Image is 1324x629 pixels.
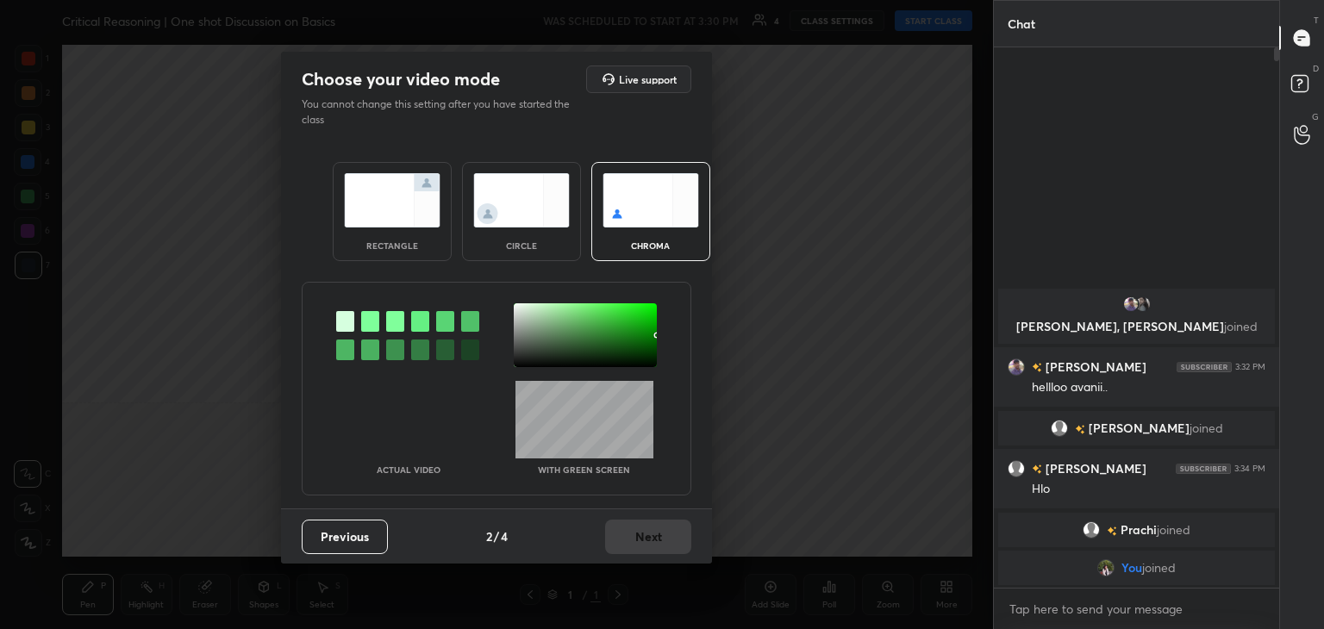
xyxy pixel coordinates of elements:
[1032,481,1265,498] div: Hlo
[1312,110,1319,123] p: G
[1009,320,1265,333] p: [PERSON_NAME], [PERSON_NAME]
[1107,526,1117,536] img: no-rating-badge.077c3623.svg
[1075,425,1085,434] img: no-rating-badge.077c3623.svg
[1313,62,1319,75] p: D
[1097,559,1115,576] img: d32a3653a59a4f6dbabcf5fd46e7bda8.jpg
[473,173,570,227] img: circleScreenIcon.acc0effb.svg
[377,465,440,474] p: Actual Video
[1177,362,1232,372] img: 4P8fHbbgJtejmAAAAAElFTkSuQmCC
[1121,523,1157,537] span: Prachi
[1314,14,1319,27] p: T
[616,241,685,250] div: chroma
[1008,460,1025,477] img: default.png
[1122,296,1140,313] img: 3
[358,241,427,250] div: rectangle
[603,173,699,227] img: chromaScreenIcon.c19ab0a0.svg
[1042,459,1146,477] h6: [PERSON_NAME]
[1190,421,1223,435] span: joined
[302,68,500,90] h2: Choose your video mode
[1008,358,1025,376] img: 3
[1032,379,1265,396] div: hellloo avanii..
[1032,464,1042,474] img: no-rating-badge.077c3623.svg
[302,97,581,128] p: You cannot change this setting after you have started the class
[486,527,492,545] h4: 2
[1224,318,1258,334] span: joined
[1042,358,1146,376] h6: [PERSON_NAME]
[994,1,1049,47] p: Chat
[344,173,440,227] img: normalScreenIcon.ae25ed63.svg
[1134,296,1152,313] img: 1f454bbfbb4e46a3a1e11cc953c35944.jpg
[994,285,1279,589] div: grid
[501,527,508,545] h4: 4
[1234,464,1265,474] div: 3:34 PM
[1176,464,1231,474] img: 4P8fHbbgJtejmAAAAAElFTkSuQmCC
[302,520,388,554] button: Previous
[1142,561,1176,575] span: joined
[1235,362,1265,372] div: 3:32 PM
[538,465,630,474] p: With green screen
[619,74,677,84] h5: Live support
[1157,523,1190,537] span: joined
[494,527,499,545] h4: /
[1032,363,1042,372] img: no-rating-badge.077c3623.svg
[487,241,556,250] div: circle
[1121,561,1142,575] span: You
[1089,421,1190,435] span: [PERSON_NAME]
[1051,420,1068,437] img: default.png
[1083,521,1100,539] img: default.png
